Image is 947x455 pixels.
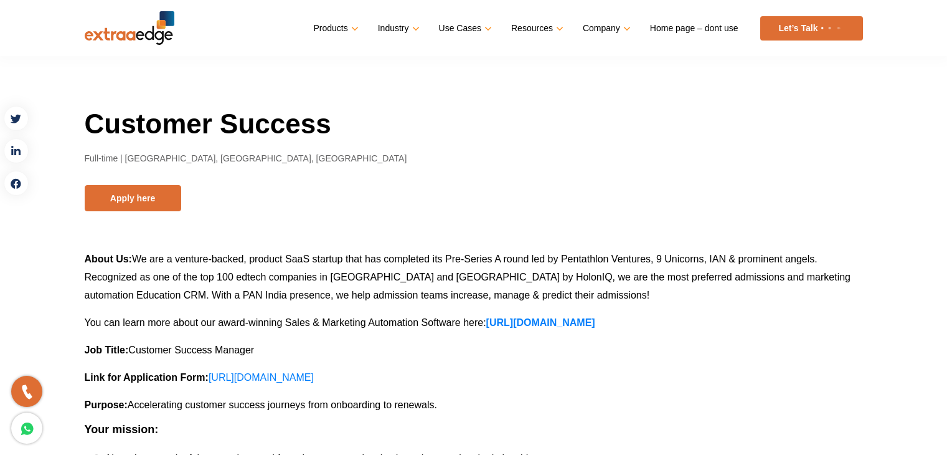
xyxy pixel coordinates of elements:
p: Full-time | [GEOGRAPHIC_DATA], [GEOGRAPHIC_DATA], [GEOGRAPHIC_DATA] [85,151,863,166]
a: twitter [4,106,29,131]
a: facebook [4,171,29,196]
a: Resources [511,19,561,37]
b: : [129,254,132,264]
button: Apply here [85,185,181,211]
a: [URL][DOMAIN_NAME] [486,317,595,328]
span: We are a venture-backed, product SaaS startup that has completed its Pre-Series A round led by Pe... [85,254,851,300]
a: [URL][DOMAIN_NAME] [209,372,314,383]
a: Home page – dont use [650,19,738,37]
b: Job Title [85,345,126,355]
span: Customer Success Manager [128,345,254,355]
a: Industry [378,19,417,37]
h3: Your mission: [85,423,863,437]
span: You can learn more about our award-winning Sales & Marketing Automation Software here: [85,317,486,328]
a: Let’s Talk [760,16,863,41]
b: About Us [85,254,129,264]
a: linkedin [4,138,29,163]
a: Products [313,19,356,37]
a: Company [583,19,628,37]
b: Link for Application Form: [85,372,209,383]
span: Accelerating customer success journeys from onboarding to renewals. [128,400,437,410]
b: : [125,345,128,355]
h1: Customer Success [85,106,863,141]
b: Purpose: [85,400,128,410]
a: Use Cases [439,19,489,37]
